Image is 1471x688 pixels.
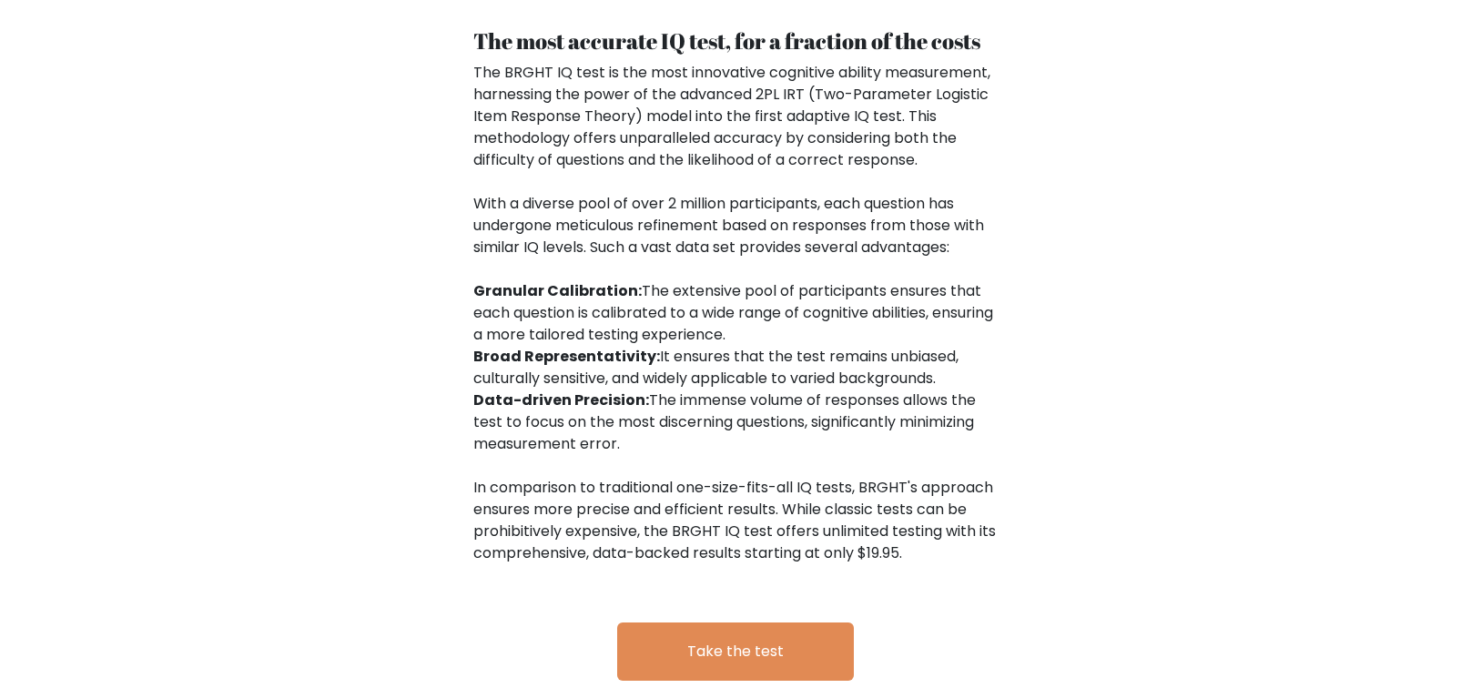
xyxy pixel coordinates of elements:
a: Take the test [617,622,854,681]
h4: The most accurate IQ test, for a fraction of the costs [473,28,998,55]
b: Granular Calibration: [473,280,642,301]
b: Broad Representativity: [473,346,660,367]
b: Data-driven Precision: [473,390,649,410]
div: The BRGHT IQ test is the most innovative cognitive ability measurement, harnessing the power of t... [473,62,998,564]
